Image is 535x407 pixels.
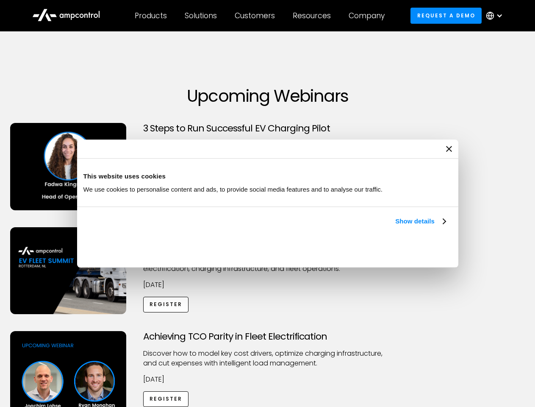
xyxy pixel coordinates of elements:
[143,391,189,407] a: Register
[143,123,392,134] h3: 3 Steps to Run Successful EV Charging Pilot
[83,186,383,193] span: We use cookies to personalise content and ads, to provide social media features and to analyse ou...
[235,11,275,20] div: Customers
[446,146,452,152] button: Close banner
[143,375,392,384] p: [DATE]
[349,11,385,20] div: Company
[10,86,525,106] h1: Upcoming Webinars
[135,11,167,20] div: Products
[185,11,217,20] div: Solutions
[143,331,392,342] h3: Achieving TCO Parity in Fleet Electrification
[143,280,392,290] p: [DATE]
[395,216,445,226] a: Show details
[143,297,189,312] a: Register
[143,349,392,368] p: Discover how to model key cost drivers, optimize charging infrastructure, and cut expenses with i...
[293,11,331,20] div: Resources
[410,8,482,23] a: Request a demo
[327,236,449,261] button: Okay
[83,171,452,181] div: This website uses cookies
